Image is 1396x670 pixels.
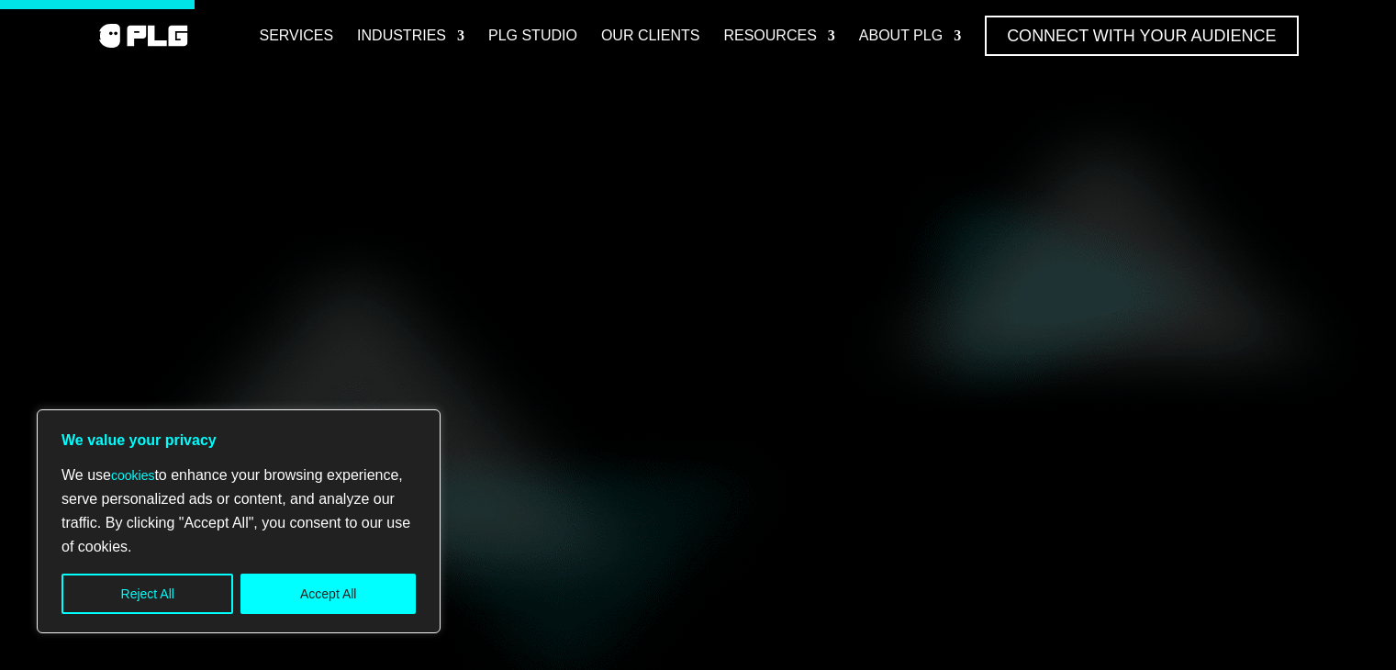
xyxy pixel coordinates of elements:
[601,16,700,56] a: Our Clients
[723,16,834,56] a: Resources
[985,16,1298,56] a: Connect with Your Audience
[859,16,961,56] a: About PLG
[357,16,464,56] a: Industries
[61,463,416,559] p: We use to enhance your browsing experience, serve personalized ads or content, and analyze our tr...
[259,16,333,56] a: Services
[488,16,577,56] a: PLG Studio
[240,574,416,614] button: Accept All
[111,468,154,483] a: cookies
[61,574,233,614] button: Reject All
[61,429,416,452] p: We value your privacy
[37,409,441,633] div: We value your privacy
